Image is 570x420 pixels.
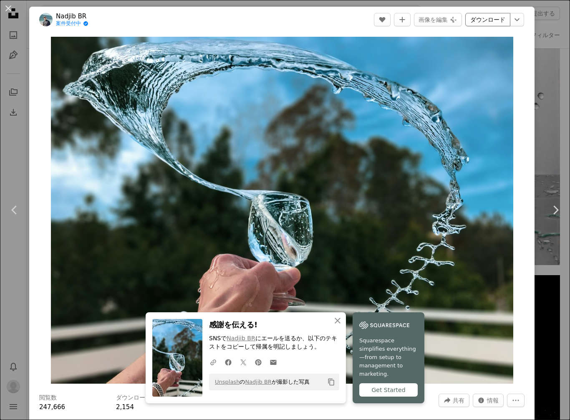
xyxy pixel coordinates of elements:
[473,394,504,407] button: この画像に関する統計
[251,354,266,370] a: Pinterestでシェアする
[116,394,157,402] h3: ダウンロード数
[414,13,462,26] button: 画像を編集
[374,13,391,26] button: いいね！
[39,403,65,411] span: 247,666
[236,354,251,370] a: Twitterでシェアする
[507,394,525,407] button: その他のアクション
[215,379,240,385] a: Unsplash
[51,37,513,384] img: 透明なガラスのボウルを持っている人
[116,403,134,411] span: 2,154
[324,375,338,389] button: クリップボードにコピーする
[541,170,570,250] a: 次へ
[227,335,255,342] a: Nadjib BR
[359,319,409,331] img: file-1747939142011-51e5cc87e3c9
[56,12,88,20] a: Nadjib BR
[353,312,424,403] a: Squarespace simplifies everything—from setup to management to marketing.Get Started
[209,334,339,351] p: SNSで にエールを送るか、以下のテキストをコピーして帰属を明記しましょう。
[439,394,469,407] button: このビジュアルを共有する
[56,20,88,27] a: 案件受付中
[39,13,53,26] img: Nadjib BRのプロフィールを見る
[453,394,464,407] span: 共有
[221,354,236,370] a: Facebookでシェアする
[51,37,513,384] button: この画像でズームインする
[465,13,510,26] a: ダウンロード
[266,354,281,370] a: Eメールでシェアする
[510,13,524,26] button: ダウンロードサイズを選択してください
[487,394,499,407] span: 情報
[359,337,418,378] span: Squarespace simplifies everything—from setup to management to marketing.
[245,379,272,385] a: Nadjib BR
[211,375,310,389] span: の が撮影した写真
[209,319,339,331] h3: 感謝を伝える!
[394,13,411,26] button: コレクションに追加する
[39,394,57,402] h3: 閲覧数
[359,383,418,397] div: Get Started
